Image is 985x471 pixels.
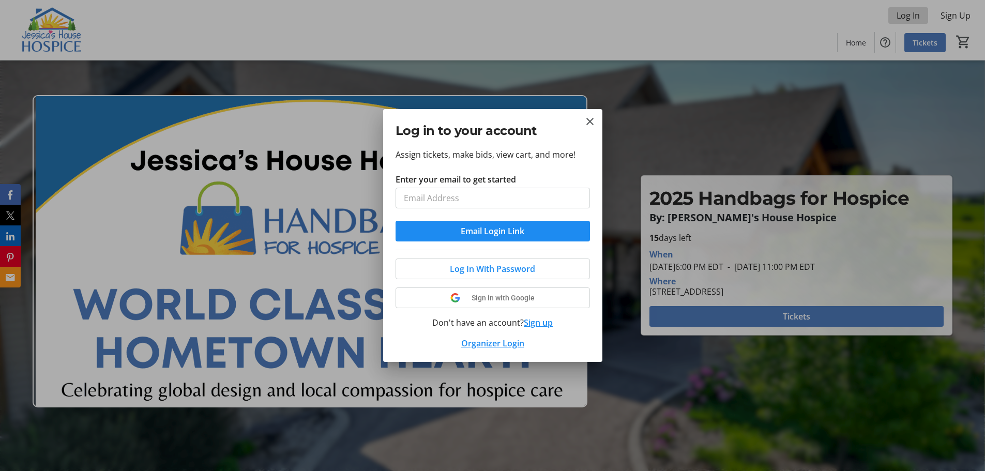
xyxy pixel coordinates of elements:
button: Sign up [524,316,553,329]
a: Organizer Login [461,338,524,349]
input: Email Address [396,188,590,208]
button: Close [584,115,596,128]
button: Sign in with Google [396,287,590,308]
div: Don't have an account? [396,316,590,329]
span: Email Login Link [461,225,524,237]
span: Log In With Password [450,263,535,275]
p: Assign tickets, make bids, view cart, and more! [396,148,590,161]
h2: Log in to your account [396,121,590,140]
button: Email Login Link [396,221,590,241]
label: Enter your email to get started [396,173,516,186]
span: Sign in with Google [472,294,535,302]
button: Log In With Password [396,259,590,279]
